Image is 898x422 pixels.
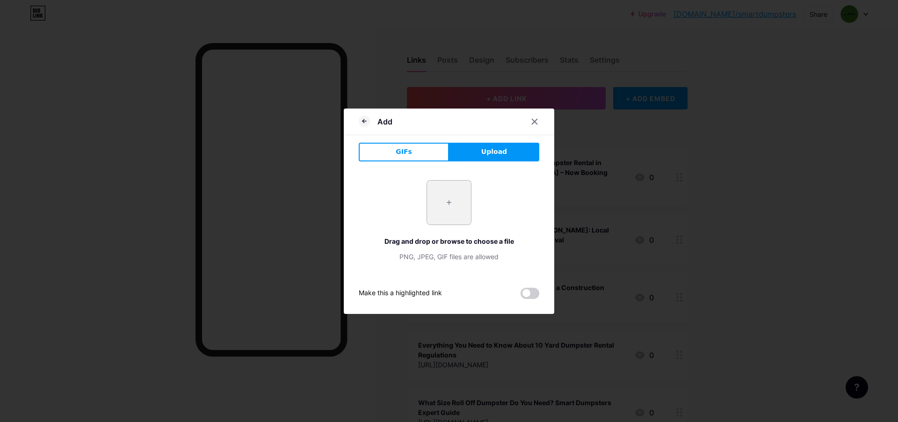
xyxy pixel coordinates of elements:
div: Add [377,116,392,127]
div: Drag and drop or browse to choose a file [359,236,539,246]
div: Make this a highlighted link [359,288,442,299]
span: Upload [481,147,507,157]
span: GIFs [396,147,412,157]
button: GIFs [359,143,449,161]
button: Upload [449,143,539,161]
div: PNG, JPEG, GIF files are allowed [359,252,539,262]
